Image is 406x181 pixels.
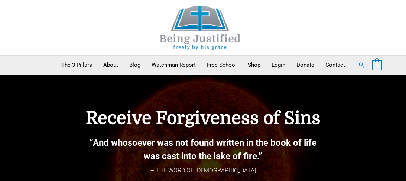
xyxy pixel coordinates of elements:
[150,167,256,174] span: – THE WORD OF [DEMOGRAPHIC_DATA]
[320,56,351,74] a: Contact
[124,56,146,74] a: Blog
[291,56,320,74] a: Donate
[376,62,379,68] span: 0
[56,56,351,74] nav: Primary Site Navigation
[98,56,124,74] a: About
[56,56,98,74] a: The 3 Pillars
[372,62,382,68] a: View Shopping Cart, empty
[358,62,365,68] a: Search button
[201,56,242,74] a: Free School
[144,6,256,50] img: Being Justified
[266,56,291,74] a: Login
[242,56,266,74] a: Shop
[56,108,350,129] h4: Receive Forgiveness of Sins
[146,56,201,74] a: Watchman Report
[90,138,316,161] b: “And whosoever was not found written in the book of life was cast into the lake of fire.”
